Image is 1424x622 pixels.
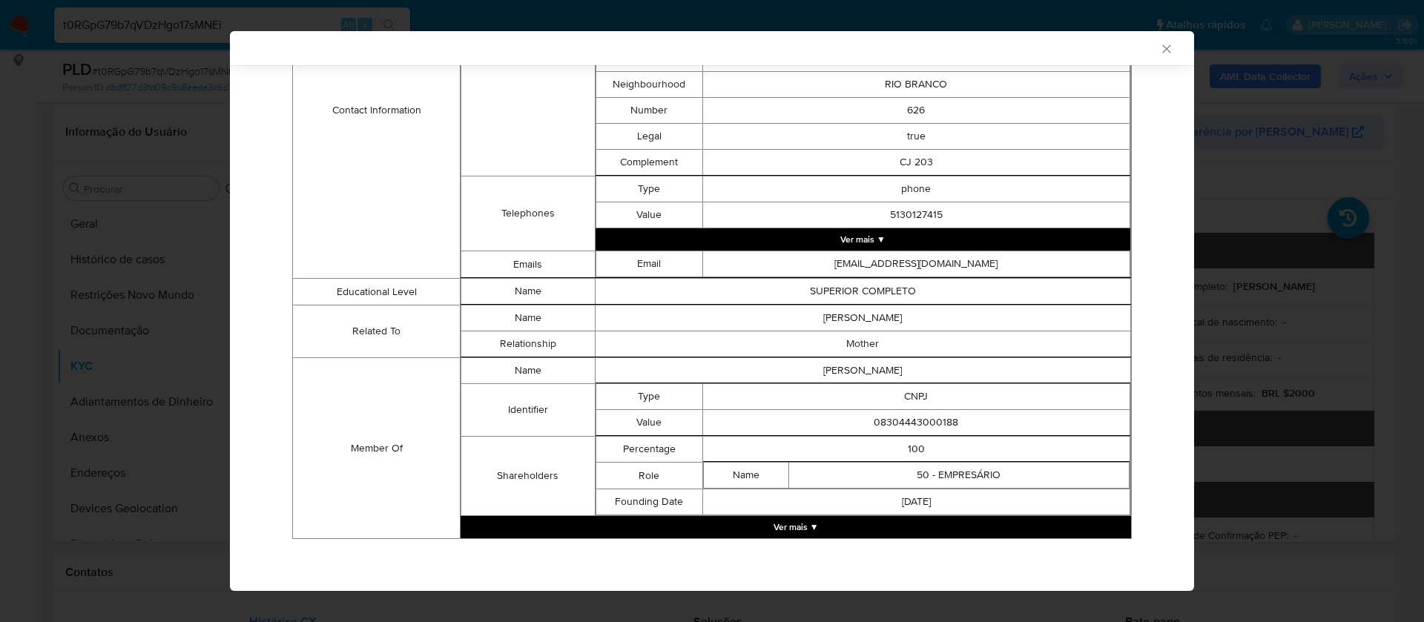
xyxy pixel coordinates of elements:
td: Name [461,305,596,331]
td: Type [596,384,702,410]
td: Name [703,463,788,489]
td: Neighbourhood [596,72,702,98]
td: Educational Level [293,279,461,305]
button: Fechar a janela [1159,42,1173,55]
td: 626 [702,98,1130,124]
td: RIO BRANCO [702,72,1130,98]
td: 08304443000188 [702,410,1130,436]
td: Email [596,251,702,277]
td: Name [461,279,596,305]
td: CJ 203 [702,150,1130,176]
td: Founding Date [596,489,702,515]
td: Legal [596,124,702,150]
td: [PERSON_NAME] [595,358,1130,384]
td: Number [596,98,702,124]
td: Type [596,176,702,202]
td: Relationship [461,331,596,357]
td: phone [702,176,1130,202]
td: Value [596,202,702,228]
td: SUPERIOR COMPLETO [595,279,1130,305]
td: Identifier [461,384,596,437]
td: [DATE] [702,489,1130,515]
td: Value [596,410,702,436]
td: Emails [461,251,596,278]
button: Expand array [461,516,1131,538]
button: Expand array [596,228,1130,251]
td: [PERSON_NAME] [595,305,1130,331]
td: Mother [595,331,1130,357]
td: Name [461,358,596,384]
td: 50 - EMPRESÁRIO [788,463,1129,489]
td: Telephones [461,176,596,251]
td: 100 [702,437,1130,463]
td: CNPJ [702,384,1130,410]
div: closure-recommendation-modal [230,31,1194,591]
td: Shareholders [461,437,596,516]
td: Percentage [596,437,702,463]
td: 5130127415 [702,202,1130,228]
td: true [702,124,1130,150]
td: Role [596,463,702,489]
td: Complement [596,150,702,176]
td: Related To [293,305,461,358]
td: Member Of [293,358,461,539]
td: [EMAIL_ADDRESS][DOMAIN_NAME] [702,251,1130,277]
